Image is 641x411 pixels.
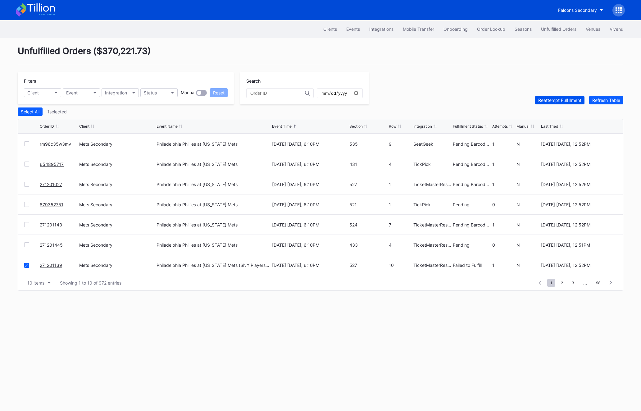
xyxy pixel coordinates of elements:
div: [DATE] [DATE], 6:10PM [272,263,348,268]
div: N [516,263,539,268]
div: Manual [516,124,530,129]
div: [DATE] [DATE], 6:10PM [272,242,348,248]
div: 524 [349,222,387,227]
div: TicketMasterResale [413,263,451,268]
div: [DATE] [DATE], 6:10PM [272,202,348,207]
a: Seasons [510,23,536,35]
div: 4 [389,162,411,167]
div: Select All [21,109,39,114]
div: 4 [389,242,411,248]
button: Events [342,23,365,35]
div: SeatGeek [413,141,451,147]
div: Reattempt Fulfillment [538,98,581,103]
div: Event Name [157,124,178,129]
div: [DATE] [DATE], 6:10PM [272,141,348,147]
div: N [516,242,539,248]
div: Mets Secondary [79,182,155,187]
button: 10 items [24,279,54,287]
a: Vivenu [605,23,628,35]
div: Venues [586,26,600,32]
div: 1 [492,263,515,268]
div: Philadelphia Phillies at [US_STATE] Mets [157,162,238,167]
div: Manual [181,90,195,96]
div: 9 [389,141,411,147]
div: Client [27,90,39,95]
button: Select All [18,107,43,116]
div: Event Time [272,124,292,129]
div: Client [79,124,89,129]
button: Client [24,88,61,97]
div: Philadelphia Phillies at [US_STATE] Mets [157,242,238,248]
button: Clients [319,23,342,35]
div: [DATE] [DATE], 6:10PM [272,182,348,187]
div: Philadelphia Phillies at [US_STATE] Mets [157,202,238,207]
div: N [516,162,539,167]
div: 1 [389,202,411,207]
button: Falcons Secondary [553,4,608,16]
div: [DATE] [DATE], 12:52PM [541,202,617,207]
div: Falcons Secondary [558,7,597,13]
div: 1 [492,222,515,227]
div: Mets Secondary [79,222,155,227]
div: Philadelphia Phillies at [US_STATE] Mets [157,141,238,147]
div: 535 [349,141,387,147]
button: Integrations [365,23,398,35]
div: Last Tried [541,124,558,129]
div: Row [389,124,397,129]
div: [DATE] [DATE], 12:52PM [541,162,617,167]
a: 271201445 [40,242,63,248]
button: Refresh Table [589,96,623,104]
div: Pending Barcode Validation [453,141,491,147]
button: Reset [210,88,228,97]
button: Onboarding [439,23,472,35]
div: 0 [492,202,515,207]
div: Pending Barcode Validation [453,162,491,167]
div: 433 [349,242,387,248]
div: Refresh Table [592,98,620,103]
div: N [516,141,539,147]
div: [DATE] [DATE], 12:52PM [541,263,617,268]
div: Order ID [40,124,54,129]
div: 431 [349,162,387,167]
div: Integrations [369,26,393,32]
div: [DATE] [DATE], 12:52PM [541,141,617,147]
div: Philadelphia Phillies at [US_STATE] Mets [157,182,238,187]
div: Philadelphia Phillies at [US_STATE] Mets [157,222,238,227]
div: 527 [349,263,387,268]
input: Order ID [250,91,305,96]
a: 271201143 [40,222,62,227]
button: Integration [102,88,139,97]
div: [DATE] [DATE], 12:51PM [541,242,617,248]
div: 1 [389,182,411,187]
div: [DATE] [DATE], 12:52PM [541,182,617,187]
span: 3 [569,279,577,287]
button: Venues [581,23,605,35]
div: Clients [323,26,337,32]
button: Order Lookup [472,23,510,35]
div: Events [346,26,360,32]
div: N [516,202,539,207]
span: 1 [547,279,555,287]
div: Mets Secondary [79,263,155,268]
div: Vivenu [610,26,623,32]
button: Mobile Transfer [398,23,439,35]
div: 1 selected [47,109,67,114]
button: Event [63,88,100,97]
div: Showing 1 to 10 of 972 entries [60,280,121,285]
div: Order Lookup [477,26,505,32]
div: Filters [24,78,228,84]
div: Integration [105,90,127,95]
div: N [516,182,539,187]
div: [DATE] [DATE], 6:10PM [272,222,348,227]
a: rm96c35w3mv [40,141,71,147]
div: Status [144,90,157,95]
div: 10 items [27,280,44,285]
div: Mets Secondary [79,162,155,167]
div: Section [349,124,363,129]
